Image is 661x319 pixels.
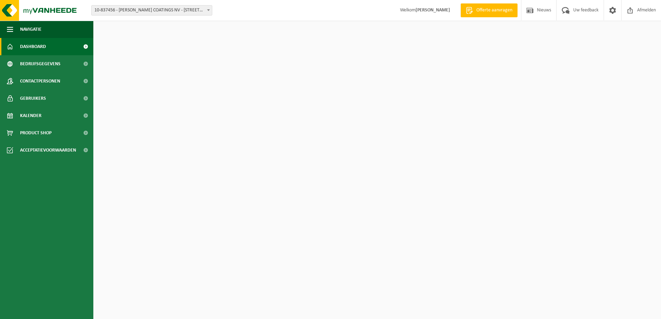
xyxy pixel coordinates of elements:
span: Kalender [20,107,41,124]
a: Offerte aanvragen [460,3,518,17]
span: Bedrijfsgegevens [20,55,60,72]
span: 10-837456 - DEBAL COATINGS NV - 8800 ROESELARE, ONLEDEBEEKSTRAAT 9 [91,5,212,16]
span: Dashboard [20,38,46,55]
span: Offerte aanvragen [475,7,514,14]
span: 10-837456 - DEBAL COATINGS NV - 8800 ROESELARE, ONLEDEBEEKSTRAAT 9 [92,6,212,15]
span: Navigatie [20,21,41,38]
strong: [PERSON_NAME] [416,8,450,13]
span: Gebruikers [20,90,46,107]
span: Acceptatievoorwaarden [20,142,76,159]
span: Contactpersonen [20,72,60,90]
span: Product Shop [20,124,52,142]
